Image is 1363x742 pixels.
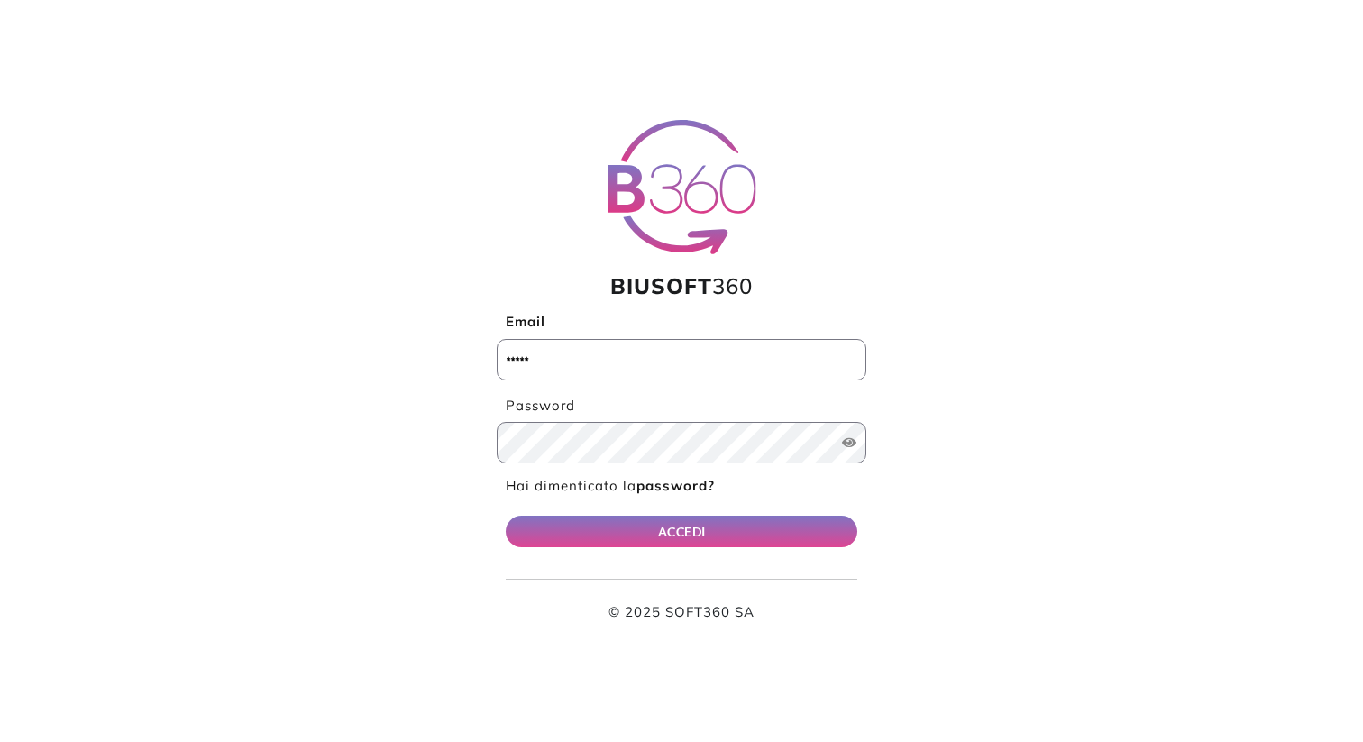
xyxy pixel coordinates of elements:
h1: 360 [497,273,866,299]
span: BIUSOFT [610,272,712,299]
label: Password [497,396,866,417]
button: ACCEDI [506,516,857,547]
p: © 2025 SOFT360 SA [506,602,857,623]
b: password? [636,477,715,494]
b: Email [506,313,545,330]
a: Hai dimenticato lapassword? [506,477,715,494]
